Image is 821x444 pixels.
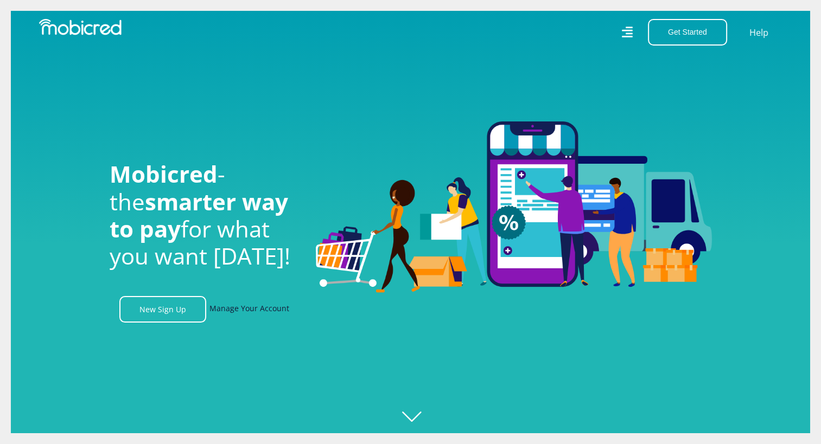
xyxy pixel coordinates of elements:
[316,121,712,293] img: Welcome to Mobicred
[110,186,288,244] span: smarter way to pay
[119,296,206,323] a: New Sign Up
[110,160,300,270] h1: - the for what you want [DATE]!
[749,25,769,40] a: Help
[110,158,218,189] span: Mobicred
[39,19,122,35] img: Mobicred
[648,19,727,46] button: Get Started
[209,296,289,323] a: Manage Your Account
